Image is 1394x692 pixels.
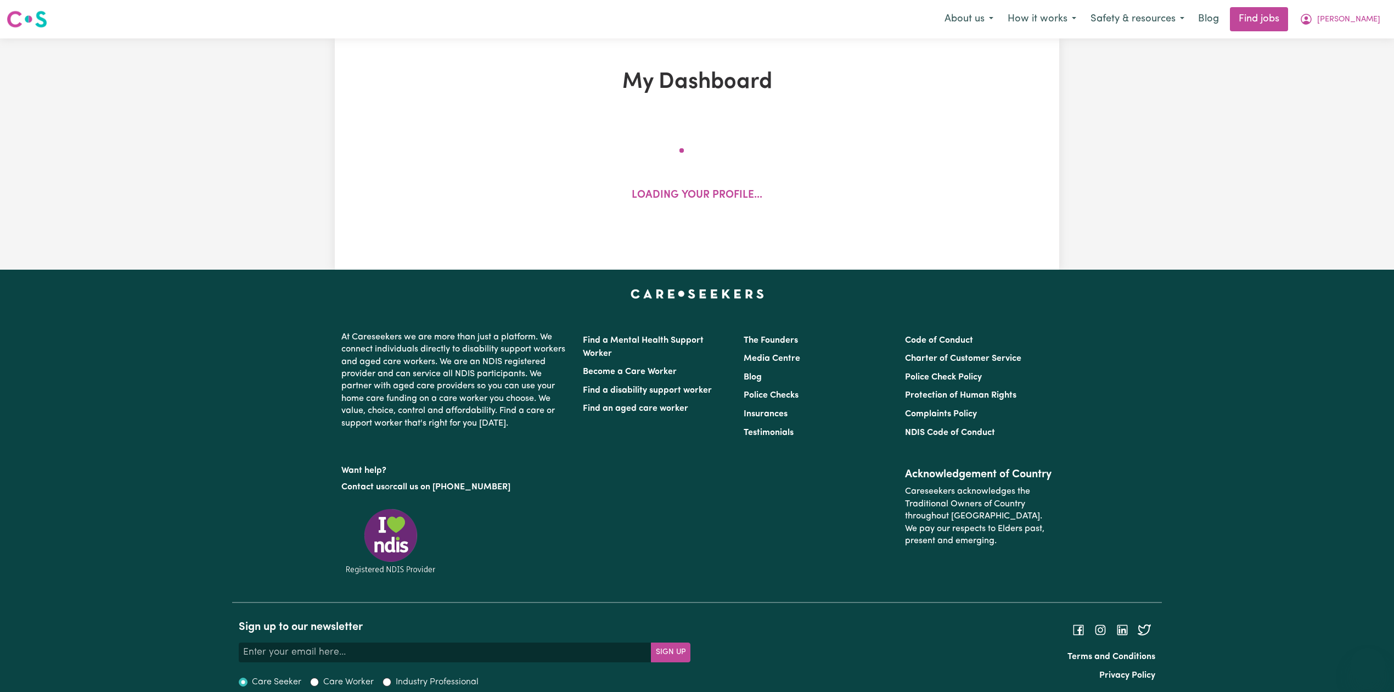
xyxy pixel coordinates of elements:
a: NDIS Code of Conduct [905,428,995,437]
label: Industry Professional [396,676,479,689]
a: Blog [744,373,762,382]
p: or [341,477,570,498]
a: Follow Careseekers on Facebook [1072,626,1085,634]
a: Protection of Human Rights [905,391,1016,400]
p: Careseekers acknowledges the Traditional Owners of Country throughout [GEOGRAPHIC_DATA]. We pay o... [905,481,1053,551]
label: Care Seeker [252,676,301,689]
a: Find a Mental Health Support Worker [583,336,704,358]
a: Careseekers logo [7,7,47,32]
button: Subscribe [651,643,690,662]
a: The Founders [744,336,798,345]
a: Insurances [744,410,788,418]
span: [PERSON_NAME] [1317,14,1380,26]
a: Find jobs [1230,7,1288,31]
a: Blog [1191,7,1226,31]
img: Careseekers logo [7,9,47,29]
a: Privacy Policy [1099,671,1155,680]
h2: Sign up to our newsletter [239,621,690,634]
input: Enter your email here... [239,643,651,662]
a: Contact us [341,483,385,492]
a: Follow Careseekers on Twitter [1138,626,1151,634]
a: Charter of Customer Service [905,354,1021,363]
button: How it works [1000,8,1083,31]
a: Code of Conduct [905,336,973,345]
a: Careseekers home page [631,289,764,298]
p: At Careseekers we are more than just a platform. We connect individuals directly to disability su... [341,327,570,434]
a: Follow Careseekers on Instagram [1094,626,1107,634]
button: My Account [1292,8,1387,31]
a: Terms and Conditions [1067,652,1155,661]
h1: My Dashboard [462,69,932,96]
button: About us [937,8,1000,31]
a: Police Checks [744,391,799,400]
a: Testimonials [744,428,794,437]
h2: Acknowledgement of Country [905,468,1053,481]
iframe: Button to launch messaging window [1350,648,1385,683]
a: Follow Careseekers on LinkedIn [1116,626,1129,634]
a: Media Centre [744,354,800,363]
a: Police Check Policy [905,373,982,382]
a: Complaints Policy [905,410,977,418]
p: Want help? [341,460,570,477]
button: Safety & resources [1083,8,1191,31]
label: Care Worker [323,676,374,689]
a: Find an aged care worker [583,404,688,413]
a: Become a Care Worker [583,367,677,376]
a: Find a disability support worker [583,386,712,395]
a: call us on [PHONE_NUMBER] [393,483,510,492]
img: Registered NDIS provider [341,507,440,576]
p: Loading your profile... [632,188,762,204]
